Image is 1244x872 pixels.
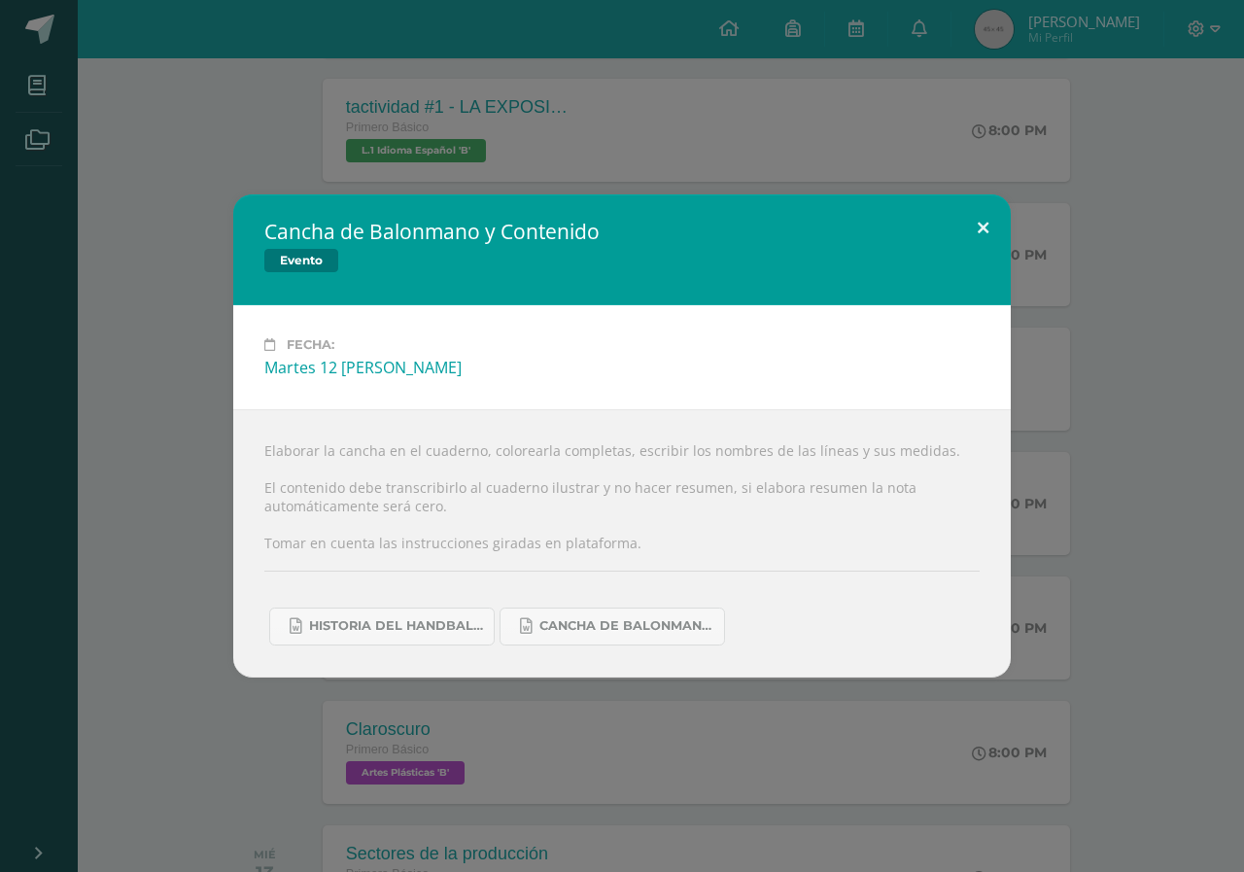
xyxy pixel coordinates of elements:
[264,218,600,245] h2: Cancha de Balonmano y Contenido
[269,608,495,645] a: Historia del handball.docx
[233,409,1011,677] div: Elaborar la cancha en el cuaderno, colorearla completas, escribir los nombres de las líneas y sus...
[539,618,714,634] span: Cancha de Balonmano.docx
[500,608,725,645] a: Cancha de Balonmano.docx
[264,357,980,378] div: Martes 12 [PERSON_NAME]
[309,618,484,634] span: Historia del handball.docx
[287,337,334,352] span: Fecha:
[264,249,338,272] span: Evento
[955,194,1011,261] button: Close (Esc)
